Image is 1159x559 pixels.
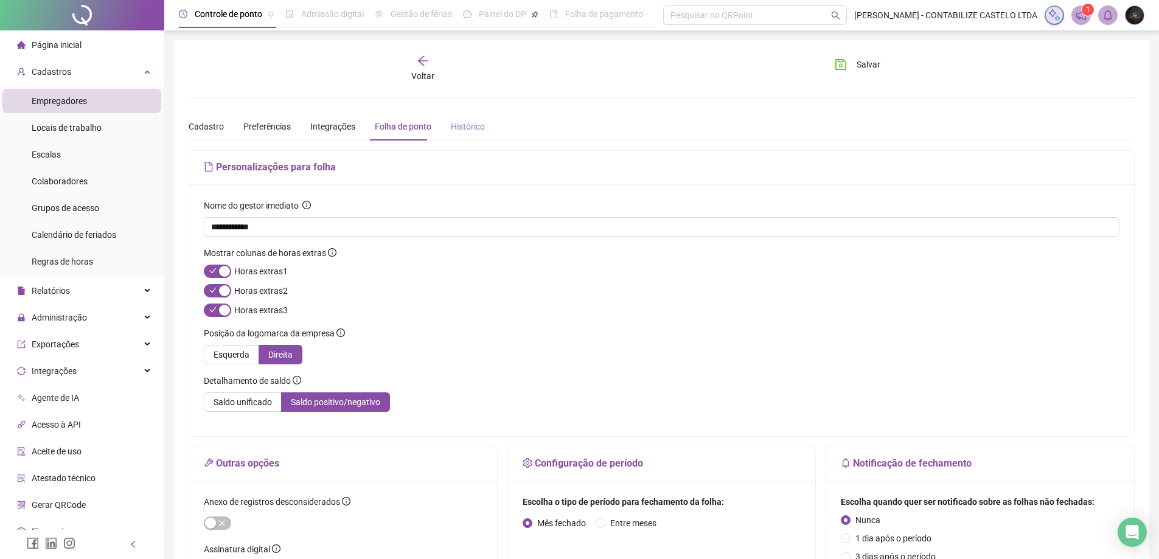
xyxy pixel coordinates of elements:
div: Horas extras 1 [234,265,288,278]
span: Controle de ponto [195,9,262,19]
span: Locais de trabalho [32,123,102,133]
span: sun [375,10,383,18]
span: info-circle [328,248,336,257]
h5: Notificação de fechamento [841,456,1119,471]
span: info-circle [342,497,350,505]
span: Acesso à API [32,420,81,429]
span: Voltar [411,71,434,81]
div: Integrações [310,120,355,133]
span: Saldo unificado [214,397,272,407]
span: setting [523,458,532,468]
span: Esquerda [214,350,249,359]
span: clock-circle [179,10,187,18]
div: Nome do gestor imediato [204,199,311,212]
span: Salvar [857,58,880,71]
span: Gerar QRCode [32,500,86,510]
span: arrow-left [417,55,429,67]
span: Admissão digital [301,9,364,19]
span: left [129,540,137,549]
span: Atestado técnico [32,473,96,483]
span: dollar [17,527,26,536]
span: search [831,11,840,20]
span: solution [17,474,26,482]
span: pushpin [267,11,274,18]
span: Colaboradores [32,176,88,186]
span: 1 dia após o período [851,532,936,545]
span: Regras de horas [32,257,93,266]
span: qrcode [17,501,26,509]
div: Horas extras 2 [234,284,288,297]
span: sync [17,367,26,375]
span: Preferências [243,122,291,131]
span: user-add [17,68,26,76]
span: save [835,58,847,71]
span: Saldo positivo/negativo [291,397,380,407]
span: Entre meses [605,516,661,530]
span: 1 [1086,5,1090,14]
div: Folha de ponto [375,120,431,133]
span: Integrações [32,366,77,376]
span: Gestão de férias [391,9,452,19]
span: Agente de IA [32,393,79,403]
div: Histórico [451,120,485,133]
img: 12986 [1126,6,1144,24]
span: info-circle [272,544,280,553]
div: Posição da logomarca da empresa [204,327,345,340]
span: instagram [63,537,75,549]
div: Cadastro [189,120,224,133]
strong: Escolha o tipo de período para fechamento da folha: [523,497,724,507]
h5: Configuração de período [523,456,801,471]
span: file [17,286,26,295]
span: Financeiro [32,527,71,536]
h5: Outras opções [204,456,482,471]
div: Mostrar colunas de horas extras [204,246,336,260]
span: bell [841,458,851,468]
div: Detalhamento de saldo [204,374,301,387]
strong: Escolha quando quer ser notificado sobre as folhas não fechadas: [841,497,1095,507]
span: file [204,162,214,172]
span: bell [1102,10,1113,21]
span: api [17,420,26,429]
span: pushpin [531,11,538,18]
span: Painel do DP [479,9,526,19]
span: Relatórios [32,286,70,296]
span: Página inicial [32,40,82,50]
img: sparkle-icon.fc2bf0ac1784a2077858766a79e2daf3.svg [1048,9,1061,22]
span: Calendário de feriados [32,230,116,240]
span: Direita [268,350,293,359]
span: dashboard [463,10,472,18]
span: Empregadores [32,96,87,106]
div: Open Intercom Messenger [1118,518,1147,547]
span: info-circle [293,376,301,384]
div: Assinatura digital [204,543,280,556]
span: Grupos de acesso [32,203,99,213]
span: tool [204,458,214,468]
span: lock [17,313,26,322]
span: facebook [27,537,39,549]
span: home [17,41,26,49]
span: Escalas [32,150,61,159]
button: Salvar [826,55,889,74]
span: audit [17,447,26,456]
span: [PERSON_NAME] - CONTABILIZE CASTELO LTDA [854,9,1037,22]
span: notification [1076,10,1087,21]
span: Aceite de uso [32,446,82,456]
span: Cadastros [32,67,71,77]
span: info-circle [336,328,345,337]
span: Nunca [851,513,885,527]
div: Horas extras 3 [234,304,288,317]
span: Administração [32,313,87,322]
span: info-circle [302,201,311,209]
span: file-done [285,10,294,18]
sup: 1 [1082,4,1094,16]
div: Anexo de registros desconsiderados [204,495,350,509]
span: export [17,340,26,349]
span: Exportações [32,339,79,349]
span: Folha de pagamento [565,9,643,19]
span: Mês fechado [532,516,591,530]
span: book [549,10,558,18]
span: linkedin [45,537,57,549]
h5: Personalizações para folha [204,160,1119,175]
